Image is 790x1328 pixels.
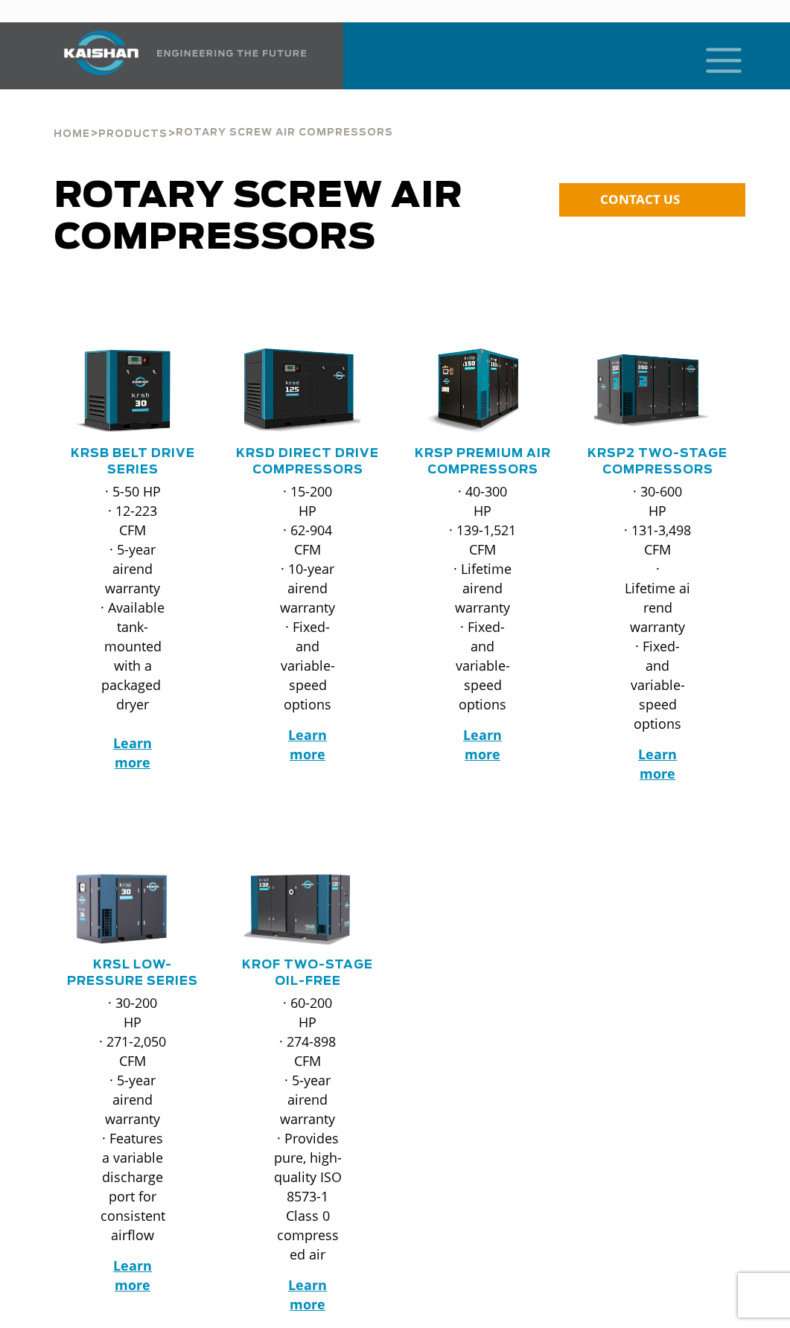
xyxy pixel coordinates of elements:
a: Home [54,127,90,140]
a: Learn more [113,1257,152,1294]
div: krsp350 [594,348,721,434]
a: Products [98,127,168,140]
a: KRSP2 Two-Stage Compressors [587,447,727,476]
span: Home [54,130,90,139]
p: · 15-200 HP · 62-904 CFM · 10-year airend warranty · Fixed- and variable-speed options [274,482,342,714]
div: krsd125 [244,348,372,434]
img: krsp350 [583,348,710,434]
p: · 60-200 HP · 274-898 CFM · 5-year airend warranty · Provides pure, high-quality ISO 8573-1 Class... [274,993,342,1264]
img: krof132 [233,872,360,945]
a: KRSP Premium Air Compressors [415,447,551,476]
span: Rotary Screw Air Compressors [54,179,463,256]
span: Products [98,130,168,139]
p: · 30-200 HP · 271-2,050 CFM · 5-year airend warranty · Features a variable discharge port for con... [99,993,167,1245]
div: krsp150 [419,348,547,434]
a: mobile menu [700,43,725,68]
div: krof132 [244,872,372,945]
a: Learn more [638,745,677,782]
img: krsl30 [58,872,185,945]
p: · 30-600 HP · 131-3,498 CFM · Lifetime airend warranty · Fixed- and variable-speed options [624,482,692,733]
a: KRSD Direct Drive Compressors [236,447,379,476]
a: Learn more [463,726,502,763]
img: krsb30 [58,348,185,434]
span: Rotary Screw Air Compressors [176,128,393,138]
a: KRSL Low-Pressure Series [67,959,198,987]
div: > > [54,89,393,146]
img: krsp150 [408,348,535,434]
div: krsb30 [69,348,197,434]
a: Kaishan USA [45,22,309,89]
a: CONTACT US [559,183,745,217]
img: krsd125 [233,348,360,434]
p: · 5-50 HP · 12-223 CFM · 5-year airend warranty · Available tank-mounted with a packaged dryer [99,482,167,772]
span: CONTACT US [600,191,680,208]
img: Engineering the future [157,50,306,57]
p: · 40-300 HP · 139-1,521 CFM · Lifetime airend warranty · Fixed- and variable-speed options [449,482,517,714]
a: Learn more [113,734,152,771]
a: KROF TWO-STAGE OIL-FREE [242,959,373,987]
a: KRSB Belt Drive Series [71,447,195,476]
img: kaishan logo [45,31,157,75]
a: Learn more [288,726,327,763]
a: Learn more [288,1276,327,1313]
div: krsl30 [69,872,197,945]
